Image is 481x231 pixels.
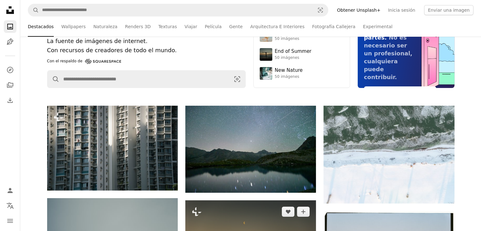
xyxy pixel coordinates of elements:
[260,48,272,61] img: premium_photo-1754398386796-ea3dec2a6302
[93,16,117,37] a: Naturaleza
[61,16,86,37] a: Wallpapers
[282,207,294,217] button: Me gusta
[229,16,243,37] a: Gente
[229,71,245,88] button: Búsqueda visual
[275,67,303,74] div: New Nature
[125,16,151,37] a: Renders 3D
[4,184,16,197] a: Iniciar sesión / Registrarse
[333,5,384,15] a: Obtener Unsplash+
[312,16,355,37] a: Fotografía Callejera
[260,67,344,80] a: New Nature50 imágenes
[47,106,178,190] img: Altos edificios de apartamentos con muchas ventanas y balcones.
[185,146,316,152] a: Cielo nocturno estrellado sobre un tranquilo lago de montaña
[4,64,16,76] a: Explorar
[47,58,121,65] a: Con el respaldo de
[4,35,16,48] a: Ilustraciones
[4,79,16,91] a: Colecciones
[313,4,328,16] button: Búsqueda visual
[260,29,344,42] a: Soft Summer50 imágenes
[205,16,221,37] a: Película
[324,106,454,203] img: Paisaje cubierto de nieve con agua congelada
[275,36,306,41] div: 50 imágenes
[158,16,177,37] a: Texturas
[324,152,454,157] a: Paisaje cubierto de nieve con agua congelada
[4,94,16,107] a: Historial de descargas
[185,106,316,193] img: Cielo nocturno estrellado sobre un tranquilo lago de montaña
[4,215,16,227] button: Menú
[47,46,246,55] p: Con recursos de creadores de todo el mundo.
[47,70,246,88] form: Encuentra imágenes en todo el sitio
[47,71,59,88] button: Buscar en Unsplash
[184,16,197,37] a: Viajar
[260,48,344,61] a: End of Summer50 imágenes
[28,4,328,16] form: Encuentra imágenes en todo el sitio
[4,199,16,212] button: Idioma
[4,20,16,33] a: Fotos
[4,4,16,18] a: Inicio — Unsplash
[275,74,303,79] div: 50 imágenes
[28,4,39,16] button: Buscar en Unsplash
[250,16,305,37] a: Arquitectura E Interiores
[275,48,311,55] div: End of Summer
[384,5,419,15] a: Inicia sesión
[260,67,272,80] img: premium_photo-1755037089989-422ee333aef9
[363,16,392,37] a: Experimental
[47,145,178,151] a: Altos edificios de apartamentos con muchas ventanas y balcones.
[424,5,473,15] button: Enviar una imagen
[364,86,436,97] button: Sube tu primera imagen SVG
[297,207,310,217] button: Añade a la colección
[47,37,246,46] h1: La fuente de imágenes de internet.
[275,55,311,60] div: 50 imágenes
